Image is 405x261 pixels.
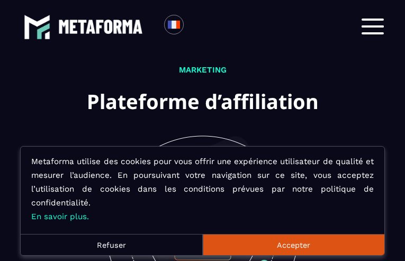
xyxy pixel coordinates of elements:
h1: Plateforme d’affiliation [87,85,319,118]
p: MARKETING [87,64,319,77]
div: Search for option [184,15,210,38]
img: logo [24,14,50,40]
img: fr [167,18,181,31]
button: Refuser [21,234,202,255]
button: Accepter [203,234,384,255]
input: Search for option [193,20,201,33]
p: Metaforma utilise des cookies pour vous offrir une expérience utilisateur de qualité et mesurer l... [31,155,374,223]
a: En savoir plus. [31,212,89,221]
img: logo [58,20,143,33]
